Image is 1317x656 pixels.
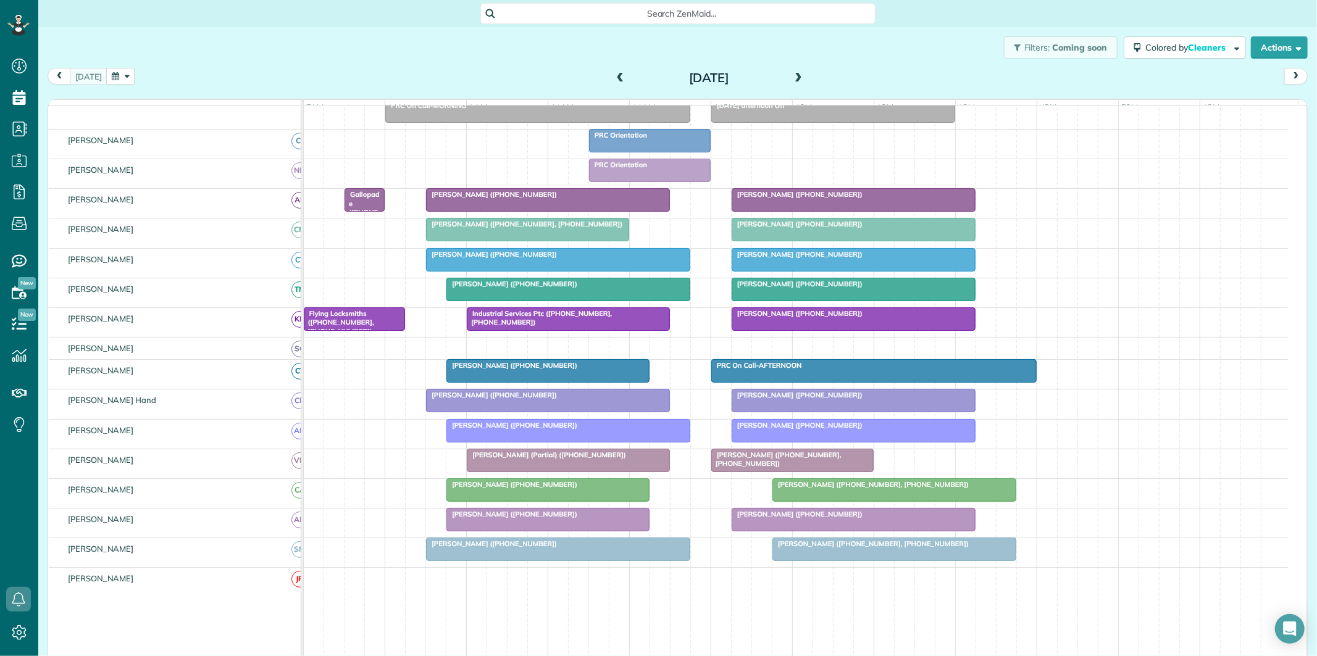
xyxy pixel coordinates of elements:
[548,102,576,112] span: 10am
[291,452,308,469] span: VM
[446,421,578,430] span: [PERSON_NAME] ([PHONE_NUMBER])
[731,309,863,318] span: [PERSON_NAME] ([PHONE_NUMBER])
[1052,42,1108,53] span: Coming soon
[630,102,658,112] span: 11am
[385,101,467,110] span: PRC On Call-MORNING
[772,480,969,489] span: [PERSON_NAME] ([PHONE_NUMBER], [PHONE_NUMBER])
[303,309,374,336] span: Flying Locksmiths ([PHONE_NUMBER], [PHONE_NUMBER])
[731,190,863,199] span: [PERSON_NAME] ([PHONE_NUMBER])
[65,194,136,204] span: [PERSON_NAME]
[65,573,136,583] span: [PERSON_NAME]
[874,102,896,112] span: 2pm
[731,280,863,288] span: [PERSON_NAME] ([PHONE_NUMBER])
[1188,42,1227,53] span: Cleaners
[1037,102,1059,112] span: 4pm
[425,190,558,199] span: [PERSON_NAME] ([PHONE_NUMBER])
[291,252,308,268] span: CT
[65,484,136,494] span: [PERSON_NAME]
[1251,36,1308,59] button: Actions
[65,135,136,145] span: [PERSON_NAME]
[65,395,159,405] span: [PERSON_NAME] Hand
[731,391,863,399] span: [PERSON_NAME] ([PHONE_NUMBER])
[1119,102,1140,112] span: 5pm
[70,68,107,85] button: [DATE]
[425,250,558,259] span: [PERSON_NAME] ([PHONE_NUMBER])
[425,391,558,399] span: [PERSON_NAME] ([PHONE_NUMBER])
[632,71,787,85] h2: [DATE]
[1145,42,1230,53] span: Colored by
[588,131,648,139] span: PRC Orientation
[65,455,136,465] span: [PERSON_NAME]
[291,133,308,149] span: CJ
[588,160,648,169] span: PRC Orientation
[291,541,308,558] span: SM
[18,309,36,321] span: New
[1275,614,1305,644] div: Open Intercom Messenger
[65,365,136,375] span: [PERSON_NAME]
[291,311,308,328] span: KD
[65,313,136,323] span: [PERSON_NAME]
[65,544,136,554] span: [PERSON_NAME]
[65,284,136,294] span: [PERSON_NAME]
[711,361,803,370] span: PRC On Call-AFTERNOON
[446,510,578,518] span: [PERSON_NAME] ([PHONE_NUMBER])
[291,222,308,238] span: CM
[956,102,977,112] span: 3pm
[1200,102,1222,112] span: 6pm
[65,224,136,234] span: [PERSON_NAME]
[466,450,627,459] span: [PERSON_NAME] (Partial) ([PHONE_NUMBER])
[446,480,578,489] span: [PERSON_NAME] ([PHONE_NUMBER])
[18,277,36,289] span: New
[425,539,558,548] span: [PERSON_NAME] ([PHONE_NUMBER])
[385,102,408,112] span: 8am
[731,220,863,228] span: [PERSON_NAME] ([PHONE_NUMBER])
[65,165,136,175] span: [PERSON_NAME]
[344,190,380,261] span: Gallopade ([PHONE_NUMBER], [PHONE_NUMBER])
[711,450,842,468] span: [PERSON_NAME] ([PHONE_NUMBER], [PHONE_NUMBER])
[731,250,863,259] span: [PERSON_NAME] ([PHONE_NUMBER])
[1124,36,1246,59] button: Colored byCleaners
[291,482,308,499] span: CA
[65,425,136,435] span: [PERSON_NAME]
[65,514,136,524] span: [PERSON_NAME]
[291,392,308,409] span: CH
[446,280,578,288] span: [PERSON_NAME] ([PHONE_NUMBER])
[772,539,969,548] span: [PERSON_NAME] ([PHONE_NUMBER], [PHONE_NUMBER])
[467,102,490,112] span: 9am
[291,423,308,439] span: AM
[291,281,308,298] span: TM
[65,343,136,353] span: [PERSON_NAME]
[466,309,612,326] span: Industrial Services Ptc ([PHONE_NUMBER], [PHONE_NUMBER])
[711,101,785,110] span: [DATE] afternoon Off
[291,512,308,528] span: AH
[48,68,71,85] button: prev
[291,192,308,209] span: AR
[793,102,814,112] span: 1pm
[711,102,738,112] span: 12pm
[446,361,578,370] span: [PERSON_NAME] ([PHONE_NUMBER])
[291,571,308,587] span: JP
[425,220,623,228] span: [PERSON_NAME] ([PHONE_NUMBER], [PHONE_NUMBER])
[304,102,327,112] span: 7am
[731,421,863,430] span: [PERSON_NAME] ([PHONE_NUMBER])
[291,162,308,179] span: ND
[1284,68,1308,85] button: next
[1024,42,1050,53] span: Filters:
[291,341,308,357] span: SC
[731,510,863,518] span: [PERSON_NAME] ([PHONE_NUMBER])
[291,363,308,380] span: CT
[65,254,136,264] span: [PERSON_NAME]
